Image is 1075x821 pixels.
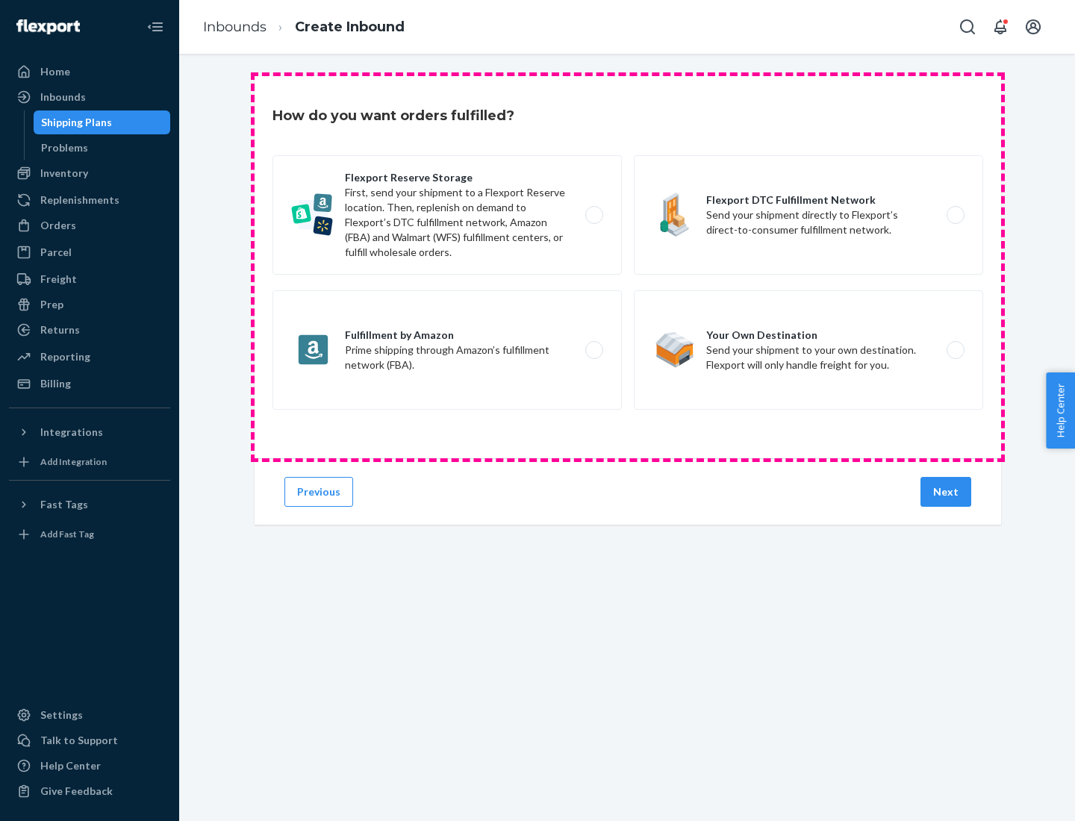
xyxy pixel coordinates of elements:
[40,376,71,391] div: Billing
[140,12,170,42] button: Close Navigation
[40,425,103,440] div: Integrations
[34,136,171,160] a: Problems
[40,166,88,181] div: Inventory
[9,493,170,516] button: Fast Tags
[9,213,170,237] a: Orders
[40,272,77,287] div: Freight
[272,106,514,125] h3: How do you want orders fulfilled?
[1018,12,1048,42] button: Open account menu
[40,218,76,233] div: Orders
[9,728,170,752] a: Talk to Support
[40,733,118,748] div: Talk to Support
[284,477,353,507] button: Previous
[41,140,88,155] div: Problems
[9,779,170,803] button: Give Feedback
[40,784,113,799] div: Give Feedback
[191,5,417,49] ol: breadcrumbs
[920,477,971,507] button: Next
[9,450,170,474] a: Add Integration
[9,60,170,84] a: Home
[9,372,170,396] a: Billing
[9,85,170,109] a: Inbounds
[40,245,72,260] div: Parcel
[1046,372,1075,449] button: Help Center
[9,420,170,444] button: Integrations
[985,12,1015,42] button: Open notifications
[9,161,170,185] a: Inventory
[9,754,170,778] a: Help Center
[203,19,267,35] a: Inbounds
[34,110,171,134] a: Shipping Plans
[16,19,80,34] img: Flexport logo
[40,90,86,104] div: Inbounds
[9,240,170,264] a: Parcel
[9,293,170,316] a: Prep
[40,497,88,512] div: Fast Tags
[9,318,170,342] a: Returns
[40,528,94,540] div: Add Fast Tag
[40,193,119,207] div: Replenishments
[41,115,112,130] div: Shipping Plans
[9,345,170,369] a: Reporting
[40,297,63,312] div: Prep
[953,12,982,42] button: Open Search Box
[40,349,90,364] div: Reporting
[40,758,101,773] div: Help Center
[9,522,170,546] a: Add Fast Tag
[40,322,80,337] div: Returns
[295,19,405,35] a: Create Inbound
[40,708,83,722] div: Settings
[40,455,107,468] div: Add Integration
[40,64,70,79] div: Home
[9,267,170,291] a: Freight
[9,703,170,727] a: Settings
[9,188,170,212] a: Replenishments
